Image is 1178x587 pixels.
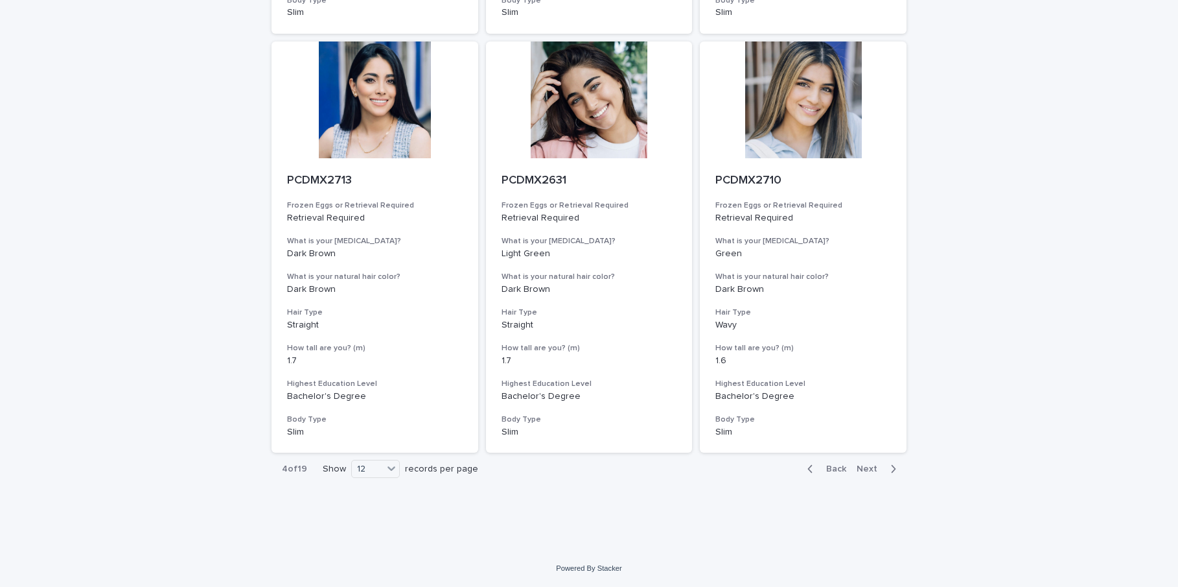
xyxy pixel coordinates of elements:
[287,7,463,18] p: Slim
[287,248,463,259] p: Dark Brown
[405,464,478,475] p: records per page
[287,379,463,389] h3: Highest Education Level
[287,307,463,318] h3: Hair Type
[287,236,463,246] h3: What is your [MEDICAL_DATA]?
[715,174,891,188] p: PCDMX2710
[851,463,907,475] button: Next
[287,355,463,366] p: 1.7
[715,343,891,353] h3: How tall are you? (m)
[715,379,891,389] h3: Highest Education Level
[287,427,463,438] p: Slim
[715,427,891,438] p: Slim
[502,272,677,282] h3: What is your natural hair color?
[287,213,463,224] p: Retrieval Required
[715,414,891,425] h3: Body Type
[287,174,463,188] p: PCDMX2713
[818,464,846,473] span: Back
[715,284,891,295] p: Dark Brown
[287,320,463,331] p: Straight
[287,343,463,353] h3: How tall are you? (m)
[502,427,677,438] p: Slim
[502,391,677,402] p: Bachelor's Degree
[502,284,677,295] p: Dark Brown
[287,414,463,425] h3: Body Type
[502,174,677,188] p: PCDMX2631
[715,200,891,211] h3: Frozen Eggs or Retrieval Required
[502,343,677,353] h3: How tall are you? (m)
[715,213,891,224] p: Retrieval Required
[556,564,621,572] a: Powered By Stacker
[271,453,318,485] p: 4 of 19
[502,213,677,224] p: Retrieval Required
[502,355,677,366] p: 1.7
[715,307,891,318] h3: Hair Type
[287,284,463,295] p: Dark Brown
[323,464,346,475] p: Show
[287,200,463,211] h3: Frozen Eggs or Retrieval Required
[715,320,891,331] p: Wavy
[287,272,463,282] h3: What is your natural hair color?
[502,307,677,318] h3: Hair Type
[857,464,885,473] span: Next
[797,463,851,475] button: Back
[486,42,693,453] a: PCDMX2631Frozen Eggs or Retrieval RequiredRetrieval RequiredWhat is your [MEDICAL_DATA]?Light Gre...
[715,355,891,366] p: 1.6
[502,320,677,331] p: Straight
[502,236,677,246] h3: What is your [MEDICAL_DATA]?
[715,272,891,282] h3: What is your natural hair color?
[715,391,891,402] p: Bachelor's Degree
[502,248,677,259] p: Light Green
[715,7,891,18] p: Slim
[715,248,891,259] p: Green
[502,414,677,425] h3: Body Type
[700,42,907,453] a: PCDMX2710Frozen Eggs or Retrieval RequiredRetrieval RequiredWhat is your [MEDICAL_DATA]?GreenWhat...
[502,379,677,389] h3: Highest Education Level
[502,200,677,211] h3: Frozen Eggs or Retrieval Required
[287,391,463,402] p: Bachelor's Degree
[502,7,677,18] p: Slim
[271,42,478,453] a: PCDMX2713Frozen Eggs or Retrieval RequiredRetrieval RequiredWhat is your [MEDICAL_DATA]?Dark Brow...
[715,236,891,246] h3: What is your [MEDICAL_DATA]?
[352,462,383,476] div: 12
